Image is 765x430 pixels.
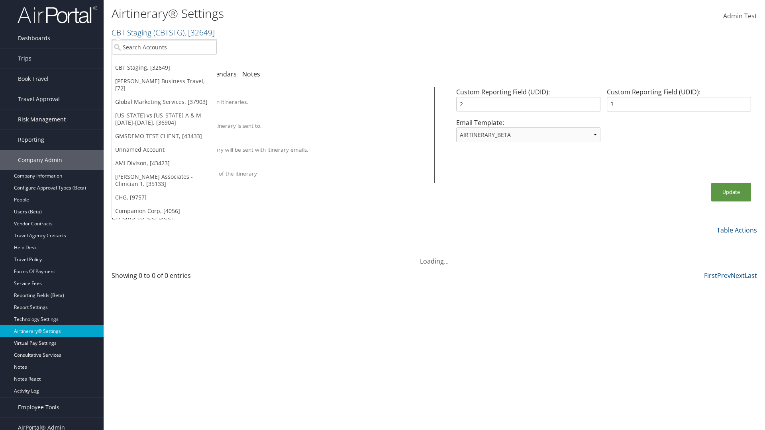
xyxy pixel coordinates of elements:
[112,170,217,191] a: [PERSON_NAME] Associates - Clinician 1, [35133]
[18,28,50,48] span: Dashboards
[18,109,66,129] span: Risk Management
[153,27,184,38] span: ( CBTSTG )
[149,91,424,98] div: Client Name
[112,156,217,170] a: AMI Divison, [43423]
[112,27,215,38] a: CBT Staging
[18,397,59,417] span: Employee Tools
[112,95,217,109] a: Global Marketing Services, [37903]
[745,271,757,280] a: Last
[112,191,217,204] a: CHG, [9757]
[704,271,717,280] a: First
[206,70,237,78] a: Calendars
[731,271,745,280] a: Next
[18,89,60,109] span: Travel Approval
[18,130,44,150] span: Reporting
[717,271,731,280] a: Prev
[112,40,217,55] input: Search Accounts
[723,4,757,29] a: Admin Test
[149,115,424,122] div: Override Email
[112,5,542,22] h1: Airtinerary® Settings
[184,27,215,38] span: , [ 32649 ]
[112,129,217,143] a: GMSDEMO TEST CLIENT, [43433]
[149,139,424,146] div: Attach PDF
[604,87,754,118] div: Custom Reporting Field (UDID):
[453,118,604,149] div: Email Template:
[723,12,757,20] span: Admin Test
[18,150,62,170] span: Company Admin
[18,69,49,89] span: Book Travel
[112,74,217,95] a: [PERSON_NAME] Business Travel, [72]
[717,226,757,235] a: Table Actions
[112,247,757,266] div: Loading...
[149,146,308,154] label: A PDF version of the itinerary will be sent with itinerary emails.
[18,5,97,24] img: airportal-logo.png
[149,162,424,170] div: Show Survey
[112,61,217,74] a: CBT Staging, [32649]
[112,204,217,218] a: Companion Corp, [4056]
[18,49,31,68] span: Trips
[112,143,217,156] a: Unnamed Account
[112,109,217,129] a: [US_STATE] vs [US_STATE] A & M [DATE]-[DATE], [36904]
[711,183,751,201] button: Update
[112,271,268,284] div: Showing 0 to 0 of 0 entries
[453,87,604,118] div: Custom Reporting Field (UDID):
[242,70,260,78] a: Notes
